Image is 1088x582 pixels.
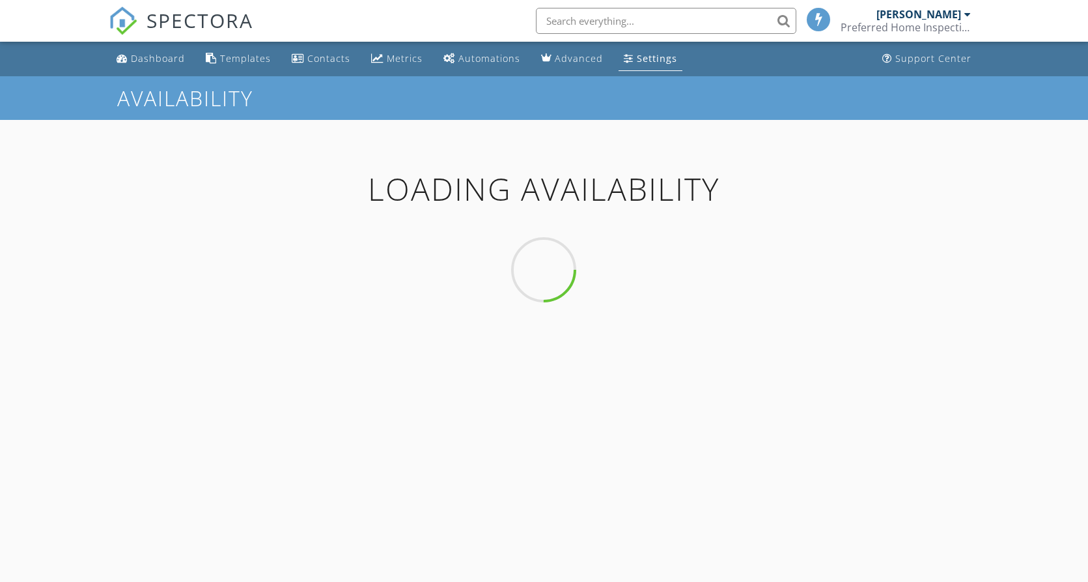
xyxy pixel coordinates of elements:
[307,52,350,65] div: Contacts
[877,47,977,71] a: Support Center
[387,52,423,65] div: Metrics
[841,21,971,34] div: Preferred Home Inspections
[895,52,971,65] div: Support Center
[146,7,253,34] span: SPECTORA
[109,18,253,45] a: SPECTORA
[201,47,276,71] a: Templates
[438,47,525,71] a: Automations (Basic)
[536,47,608,71] a: Advanced
[286,47,356,71] a: Contacts
[366,47,428,71] a: Metrics
[111,47,190,71] a: Dashboard
[117,87,971,109] h1: Availability
[458,52,520,65] div: Automations
[220,52,271,65] div: Templates
[619,47,682,71] a: Settings
[101,172,987,207] h1: Loading Availability
[876,8,961,21] div: [PERSON_NAME]
[131,52,185,65] div: Dashboard
[637,52,677,65] div: Settings
[109,7,137,35] img: The Best Home Inspection Software - Spectora
[536,8,796,34] input: Search everything...
[555,52,603,65] div: Advanced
